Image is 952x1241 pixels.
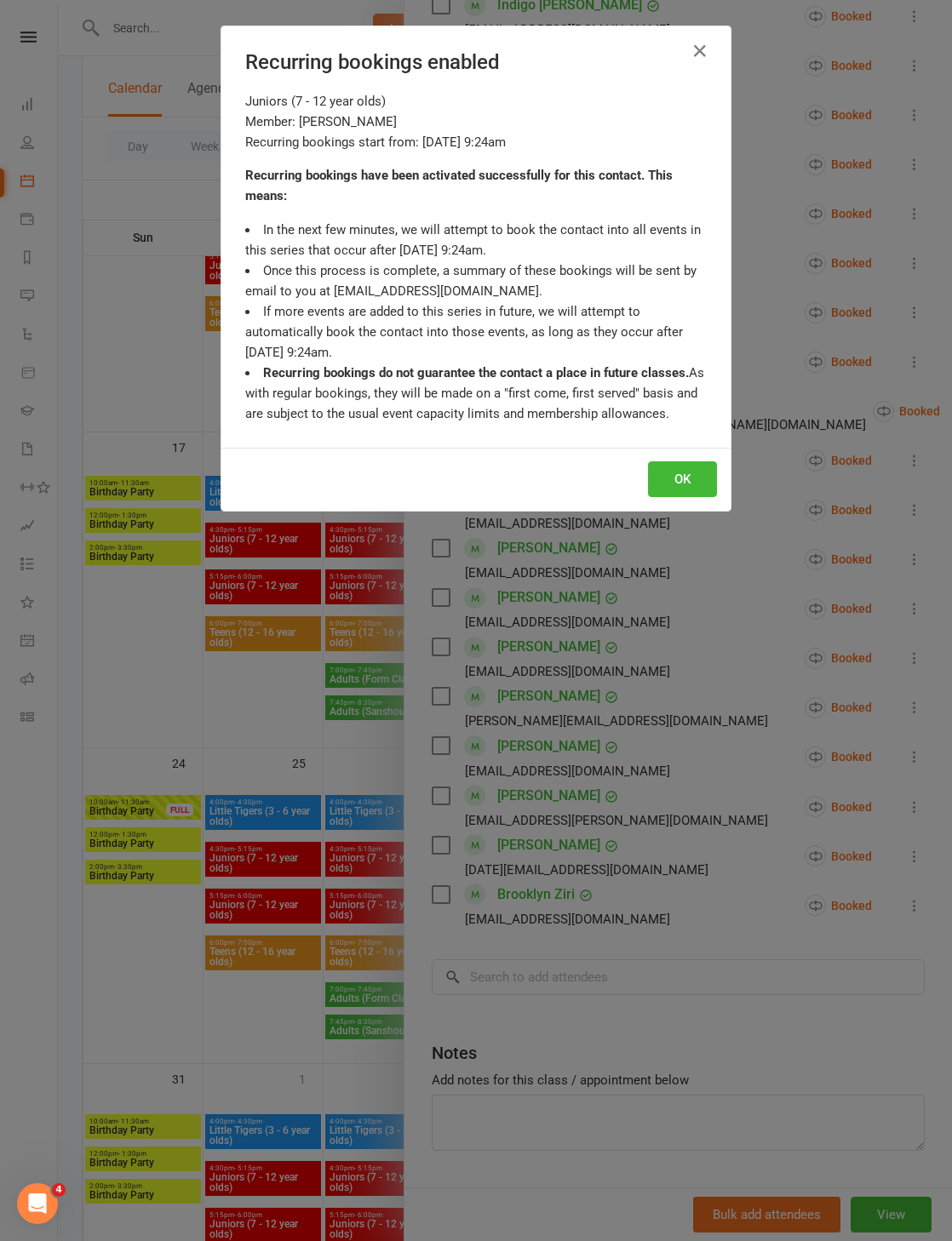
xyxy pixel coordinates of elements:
div: Recurring bookings start from: [DATE] 9:24am [245,132,707,152]
div: Member: [PERSON_NAME] [245,112,707,132]
button: Close [686,37,714,65]
div: Juniors (7 - 12 year olds) [245,91,707,112]
li: If more events are added to this series in future, we will attempt to automatically book the cont... [245,301,707,363]
iframe: Intercom live chat [17,1183,58,1224]
li: In the next few minutes, we will attempt to book the contact into all events in this series that ... [245,220,707,260]
button: OK [648,461,717,497]
li: Once this process is complete, a summary of these bookings will be sent by email to you at [EMAIL... [245,260,707,301]
strong: Recurring bookings have been activated successfully for this contact. This means: [245,168,673,203]
h4: Recurring bookings enabled [245,50,707,74]
strong: Recurring bookings do not guarantee the contact a place in future classes. [263,365,689,380]
li: As with regular bookings, they will be made on a "first come, first served" basis and are subject... [245,363,707,424]
span: 4 [52,1183,66,1197]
